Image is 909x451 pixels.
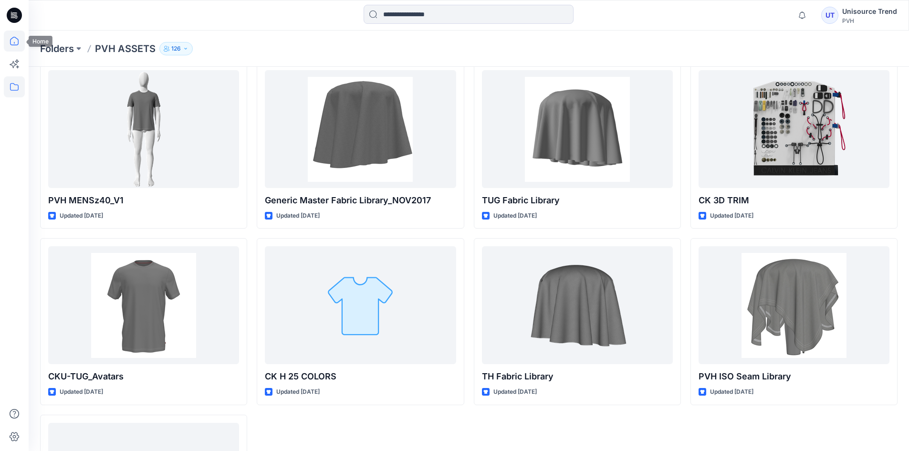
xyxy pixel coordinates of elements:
p: PVH ISO Seam Library [699,370,889,383]
p: TH Fabric Library [482,370,673,383]
button: 126 [159,42,193,55]
p: Updated [DATE] [60,211,103,221]
a: CKU-TUG_Avatars [48,246,239,364]
a: PVH ISO Seam Library [699,246,889,364]
a: PVH MENSz40_V1 [48,70,239,188]
p: CKU-TUG_Avatars [48,370,239,383]
a: CK 3D TRIM [699,70,889,188]
a: CK H 25 COLORS [265,246,456,364]
p: Updated [DATE] [60,387,103,397]
a: TUG Fabric Library [482,70,673,188]
p: CK H 25 COLORS [265,370,456,383]
p: CK 3D TRIM [699,194,889,207]
p: Updated [DATE] [493,211,537,221]
p: Updated [DATE] [276,387,320,397]
p: Updated [DATE] [710,211,753,221]
a: Generic Master Fabric Library_NOV2017 [265,70,456,188]
p: Updated [DATE] [493,387,537,397]
a: Folders [40,42,74,55]
p: 126 [171,43,181,54]
a: TH Fabric Library [482,246,673,364]
p: Updated [DATE] [710,387,753,397]
p: PVH ASSETS [95,42,156,55]
div: UT [821,7,838,24]
div: Unisource Trend [842,6,897,17]
div: PVH [842,17,897,24]
p: TUG Fabric Library [482,194,673,207]
p: Generic Master Fabric Library_NOV2017 [265,194,456,207]
p: PVH MENSz40_V1 [48,194,239,207]
p: Updated [DATE] [276,211,320,221]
